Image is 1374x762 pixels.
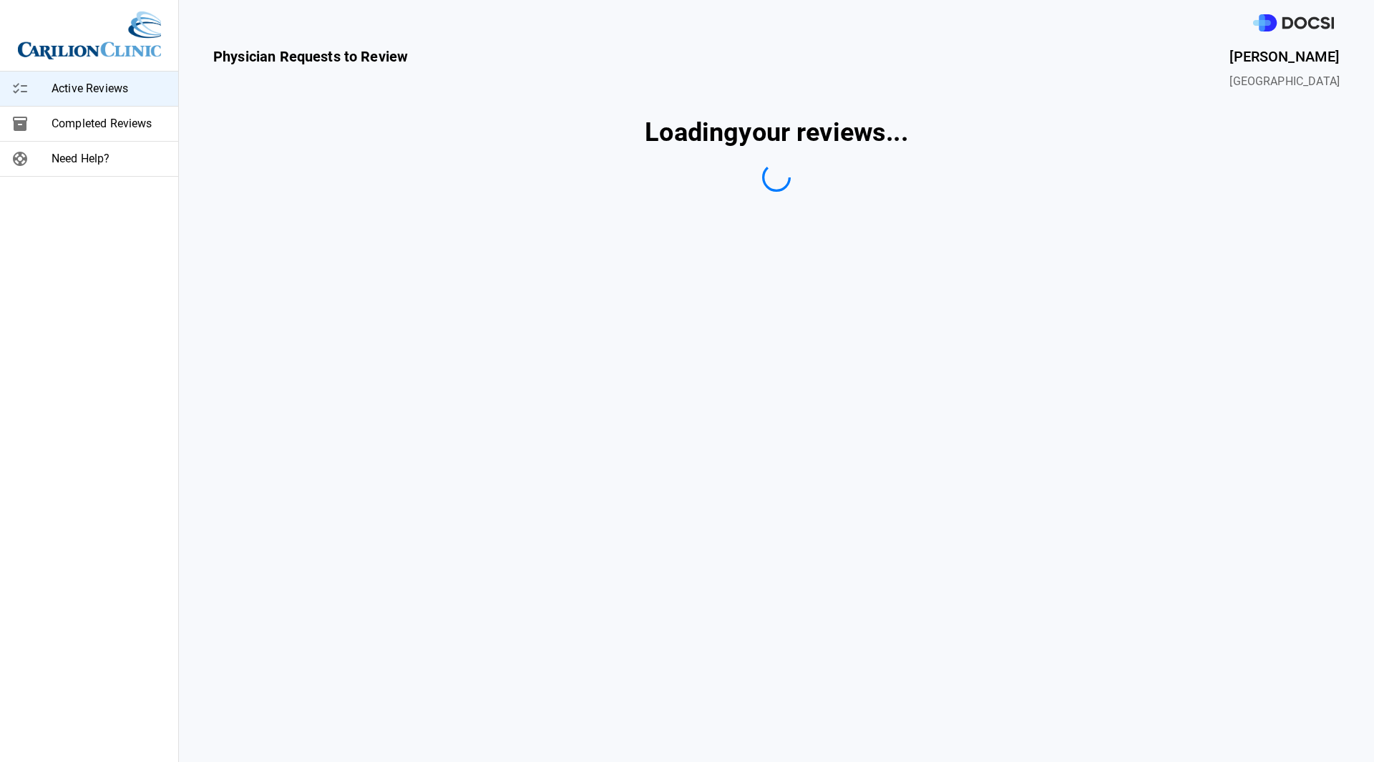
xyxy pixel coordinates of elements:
span: Completed Reviews [52,115,167,132]
img: DOCSI Logo [1253,14,1334,32]
img: Site Logo [18,11,161,59]
span: Need Help? [52,150,167,167]
span: [GEOGRAPHIC_DATA] [1229,73,1340,90]
span: Active Reviews [52,80,167,97]
span: Physician Requests to Review [213,46,408,90]
span: [PERSON_NAME] [1229,46,1340,67]
span: Loading your reviews ... [645,113,907,152]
